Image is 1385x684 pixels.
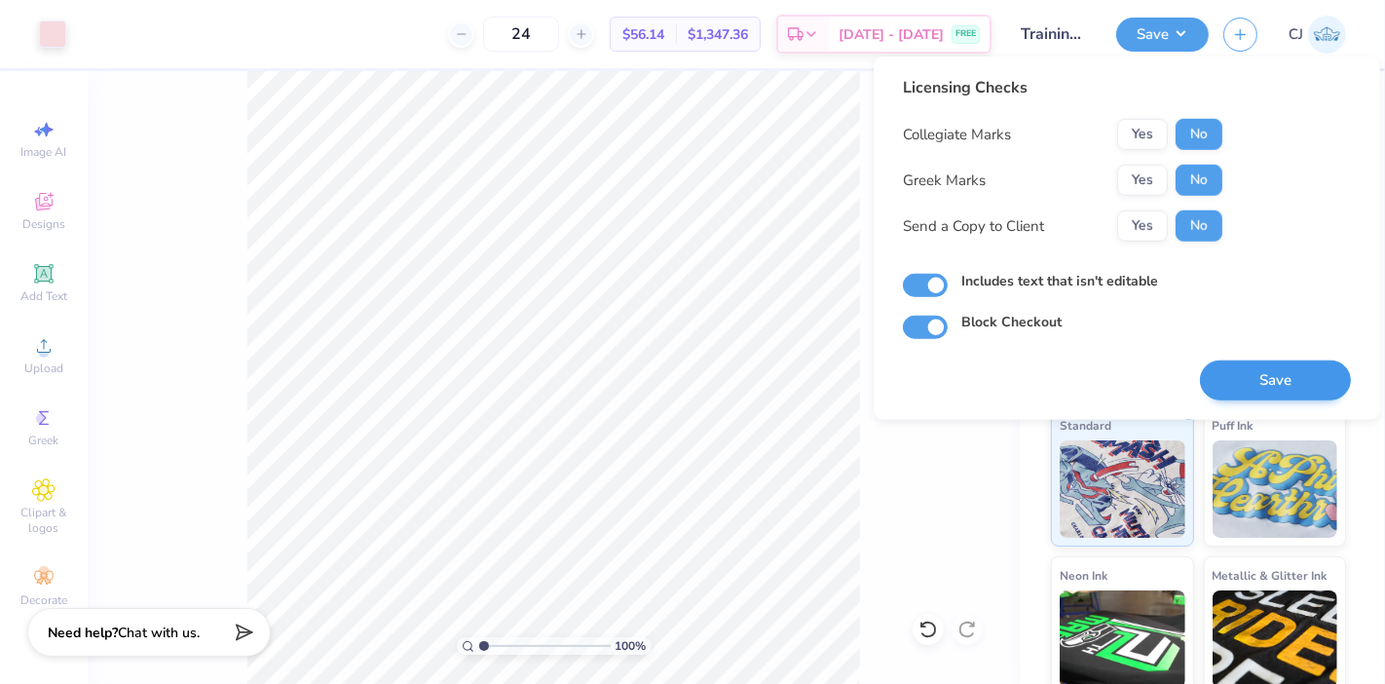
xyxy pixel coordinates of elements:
span: $56.14 [622,24,664,45]
label: Includes text that isn't editable [961,271,1158,291]
div: Send a Copy to Client [903,215,1044,238]
span: 100 % [616,637,647,655]
span: Metallic & Glitter Ink [1213,565,1328,586]
button: No [1176,119,1222,150]
div: Collegiate Marks [903,124,1011,146]
span: Greek [29,433,59,448]
span: Chat with us. [118,624,200,642]
span: FREE [955,27,976,41]
button: Yes [1117,119,1168,150]
span: Add Text [20,288,67,304]
span: Standard [1060,415,1111,436]
span: Neon Ink [1060,565,1107,586]
span: Clipart & logos [10,505,78,536]
button: No [1176,165,1222,196]
span: Decorate [20,592,67,608]
span: Image AI [21,144,67,160]
img: Puff Ink [1213,440,1338,538]
strong: Need help? [48,624,118,642]
span: CJ [1289,23,1303,46]
a: CJ [1289,16,1346,54]
label: Block Checkout [961,312,1062,332]
img: Standard [1060,440,1185,538]
button: Yes [1117,210,1168,242]
button: Save [1116,18,1209,52]
button: No [1176,210,1222,242]
img: Carljude Jashper Liwanag [1308,16,1346,54]
div: Licensing Checks [903,76,1222,99]
input: – – [483,17,559,52]
button: Yes [1117,165,1168,196]
span: Puff Ink [1213,415,1254,436]
span: $1,347.36 [688,24,748,45]
input: Untitled Design [1006,15,1102,54]
div: Greek Marks [903,170,986,192]
span: [DATE] - [DATE] [839,24,944,45]
button: Save [1200,361,1351,400]
span: Designs [22,216,65,232]
span: Upload [24,361,63,376]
